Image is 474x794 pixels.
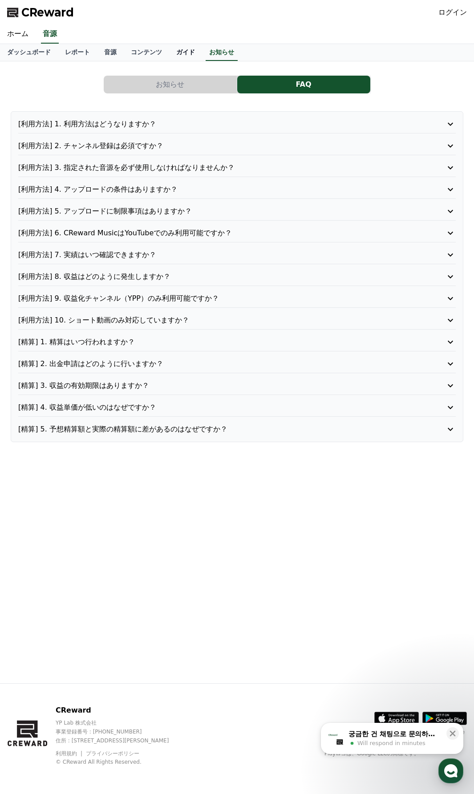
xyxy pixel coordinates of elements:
p: © CReward All Rights Reserved. [56,758,184,766]
p: [利用方法] 10. ショート動画のみ対応していますか？ [18,315,421,326]
span: Home [23,295,38,302]
button: [利用方法] 4. アップロードの条件はありますか？ [18,184,456,195]
button: [精算] 2. 出金申請はどのように行いますか？ [18,359,456,369]
p: [利用方法] 5. アップロードに制限事項はありますか？ [18,206,421,217]
p: YP Lab 株式会社 [56,719,184,726]
a: CReward [7,5,74,20]
p: [利用方法] 6. CReward MusicはYouTubeでのみ利用可能ですか？ [18,228,421,238]
a: プライバシーポリシー [86,750,139,757]
button: お知らせ [104,76,237,93]
button: [精算] 5. 予想精算額と実際の精算額に差があるのはなぜですか？ [18,424,456,435]
button: [利用方法] 2. チャンネル登録は必須ですか？ [18,141,456,151]
p: CReward [56,705,184,716]
p: [利用方法] 2. チャンネル登録は必須ですか？ [18,141,421,151]
a: 音源 [41,25,59,44]
a: 音源 [97,44,124,61]
a: コンテンツ [124,44,169,61]
button: [利用方法] 8. 収益はどのように発生しますか？ [18,271,456,282]
p: [精算] 4. 収益単価が低いのはなぜですか？ [18,402,421,413]
p: [利用方法] 1. 利用方法はどうなりますか？ [18,119,421,129]
a: お知らせ [206,44,238,61]
button: [利用方法] 9. 収益化チャンネル（YPP）のみ利用可能ですか？ [18,293,456,304]
button: [精算] 4. 収益単価が低いのはなぜですか？ [18,402,456,413]
button: [利用方法] 10. ショート動画のみ対応していますか？ [18,315,456,326]
a: Home [3,282,59,304]
p: 住所 : [STREET_ADDRESS][PERSON_NAME] [56,737,184,744]
p: [精算] 5. 予想精算額と実際の精算額に差があるのはなぜですか？ [18,424,421,435]
p: [精算] 2. 出金申請はどのように行いますか？ [18,359,421,369]
span: Messages [74,296,100,303]
button: FAQ [237,76,370,93]
p: [利用方法] 9. 収益化チャンネル（YPP）のみ利用可能ですか？ [18,293,421,304]
button: [精算] 3. 収益の有効期限はありますか？ [18,380,456,391]
p: [精算] 3. 収益の有効期限はありますか？ [18,380,421,391]
a: Settings [115,282,171,304]
span: CReward [21,5,74,20]
p: [利用方法] 7. 実績はいつ確認できますか？ [18,250,421,260]
p: [精算] 1. 精算はいつ行われますか？ [18,337,421,347]
a: ログイン [438,7,467,18]
p: [利用方法] 8. 収益はどのように発生しますか？ [18,271,421,282]
span: Settings [132,295,154,302]
p: [利用方法] 4. アップロードの条件はありますか？ [18,184,421,195]
button: [精算] 1. 精算はいつ行われますか？ [18,337,456,347]
p: 事業登録番号 : [PHONE_NUMBER] [56,728,184,735]
a: レポート [58,44,97,61]
a: ガイド [169,44,202,61]
button: [利用方法] 3. 指定された音源を必ず使用しなければなりませんか？ [18,162,456,173]
p: [利用方法] 3. 指定された音源を必ず使用しなければなりませんか？ [18,162,421,173]
button: [利用方法] 1. 利用方法はどうなりますか？ [18,119,456,129]
button: [利用方法] 6. CReward MusicはYouTubeでのみ利用可能ですか？ [18,228,456,238]
a: 利用規約 [56,750,84,757]
button: [利用方法] 5. アップロードに制限事項はありますか？ [18,206,456,217]
a: Messages [59,282,115,304]
button: [利用方法] 7. 実績はいつ確認できますか？ [18,250,456,260]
